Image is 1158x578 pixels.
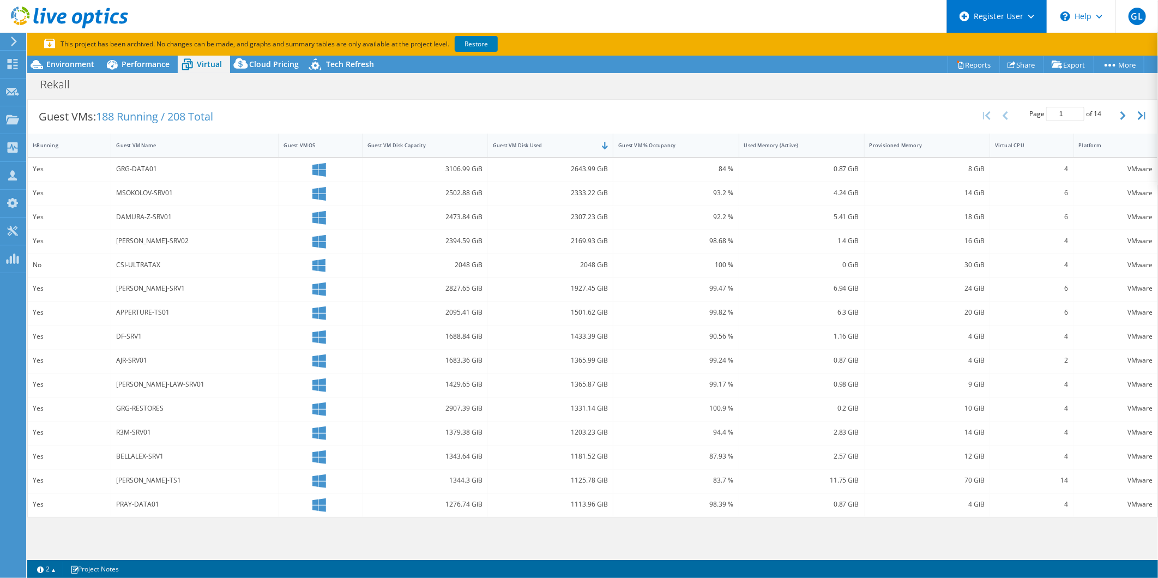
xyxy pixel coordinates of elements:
[116,498,273,510] div: PRAY-DATA01
[870,235,985,247] div: 16 GiB
[744,426,859,438] div: 2.83 GiB
[744,498,859,510] div: 0.87 GiB
[367,142,469,149] div: Guest VM Disk Capacity
[744,450,859,462] div: 2.57 GiB
[455,36,498,52] a: Restore
[618,282,733,294] div: 99.47 %
[44,38,578,50] p: This project has been archived. No changes can be made, and graphs and summary tables are only av...
[63,562,126,576] a: Project Notes
[995,498,1068,510] div: 4
[618,426,733,438] div: 94.4 %
[493,450,608,462] div: 1181.52 GiB
[493,259,608,271] div: 2048 GiB
[249,59,299,69] span: Cloud Pricing
[1094,56,1144,73] a: More
[367,402,482,414] div: 2907.39 GiB
[948,56,1000,73] a: Reports
[618,330,733,342] div: 90.56 %
[116,402,273,414] div: GRG-RESTORES
[870,426,985,438] div: 14 GiB
[744,354,859,366] div: 0.87 GiB
[1079,142,1139,149] div: Platform
[618,450,733,462] div: 87.93 %
[33,306,106,318] div: Yes
[618,474,733,486] div: 83.7 %
[870,163,985,175] div: 8 GiB
[618,235,733,247] div: 98.68 %
[33,211,106,223] div: Yes
[995,211,1068,223] div: 6
[1079,187,1153,199] div: VMware
[1129,8,1146,25] span: GL
[870,330,985,342] div: 4 GiB
[29,562,63,576] a: 2
[1079,426,1153,438] div: VMware
[995,354,1068,366] div: 2
[870,142,972,149] div: Provisioned Memory
[1079,306,1153,318] div: VMware
[995,235,1068,247] div: 4
[995,282,1068,294] div: 6
[116,450,273,462] div: BELLALEX-SRV1
[995,187,1068,199] div: 6
[995,259,1068,271] div: 4
[33,330,106,342] div: Yes
[1079,330,1153,342] div: VMware
[367,330,482,342] div: 1688.84 GiB
[493,354,608,366] div: 1365.99 GiB
[367,450,482,462] div: 1343.64 GiB
[618,354,733,366] div: 99.24 %
[618,498,733,510] div: 98.39 %
[1079,235,1153,247] div: VMware
[116,378,273,390] div: [PERSON_NAME]-LAW-SRV01
[744,282,859,294] div: 6.94 GiB
[284,142,343,149] div: Guest VM OS
[367,498,482,510] div: 1276.74 GiB
[995,450,1068,462] div: 4
[1046,107,1084,121] input: jump to page
[870,498,985,510] div: 4 GiB
[35,79,87,91] h1: Rekall
[116,282,273,294] div: [PERSON_NAME]-SRV1
[493,330,608,342] div: 1433.39 GiB
[870,402,985,414] div: 10 GiB
[870,187,985,199] div: 14 GiB
[618,163,733,175] div: 84 %
[744,259,859,271] div: 0 GiB
[326,59,374,69] span: Tech Refresh
[33,163,106,175] div: Yes
[618,402,733,414] div: 100.9 %
[28,100,224,134] div: Guest VMs:
[995,474,1068,486] div: 14
[33,235,106,247] div: Yes
[116,330,273,342] div: DF-SRV1
[493,474,608,486] div: 1125.78 GiB
[493,282,608,294] div: 1927.45 GiB
[1079,354,1153,366] div: VMware
[1079,474,1153,486] div: VMware
[33,498,106,510] div: Yes
[33,402,106,414] div: Yes
[744,330,859,342] div: 1.16 GiB
[116,187,273,199] div: MSOKOLOV-SRV01
[995,306,1068,318] div: 6
[744,163,859,175] div: 0.87 GiB
[744,306,859,318] div: 6.3 GiB
[1079,498,1153,510] div: VMware
[870,450,985,462] div: 12 GiB
[493,163,608,175] div: 2643.99 GiB
[618,306,733,318] div: 99.82 %
[744,378,859,390] div: 0.98 GiB
[870,474,985,486] div: 70 GiB
[116,474,273,486] div: [PERSON_NAME]-TS1
[618,211,733,223] div: 92.2 %
[493,402,608,414] div: 1331.14 GiB
[33,187,106,199] div: Yes
[995,426,1068,438] div: 4
[367,259,482,271] div: 2048 GiB
[367,474,482,486] div: 1344.3 GiB
[618,142,720,149] div: Guest VM % Occupancy
[744,142,846,149] div: Used Memory (Active)
[995,402,1068,414] div: 4
[116,259,273,271] div: CSI-ULTRATAX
